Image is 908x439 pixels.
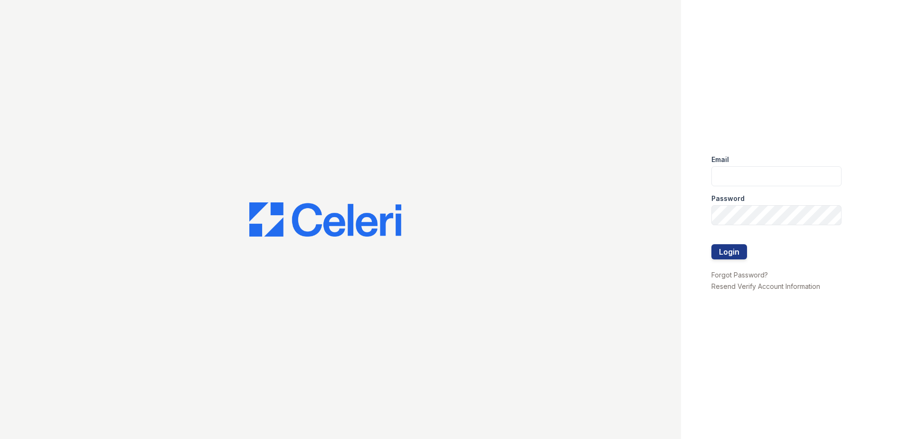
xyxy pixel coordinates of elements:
[711,282,820,290] a: Resend Verify Account Information
[711,271,768,279] a: Forgot Password?
[711,244,747,259] button: Login
[711,194,745,203] label: Password
[249,202,401,237] img: CE_Logo_Blue-a8612792a0a2168367f1c8372b55b34899dd931a85d93a1a3d3e32e68fde9ad4.png
[711,155,729,164] label: Email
